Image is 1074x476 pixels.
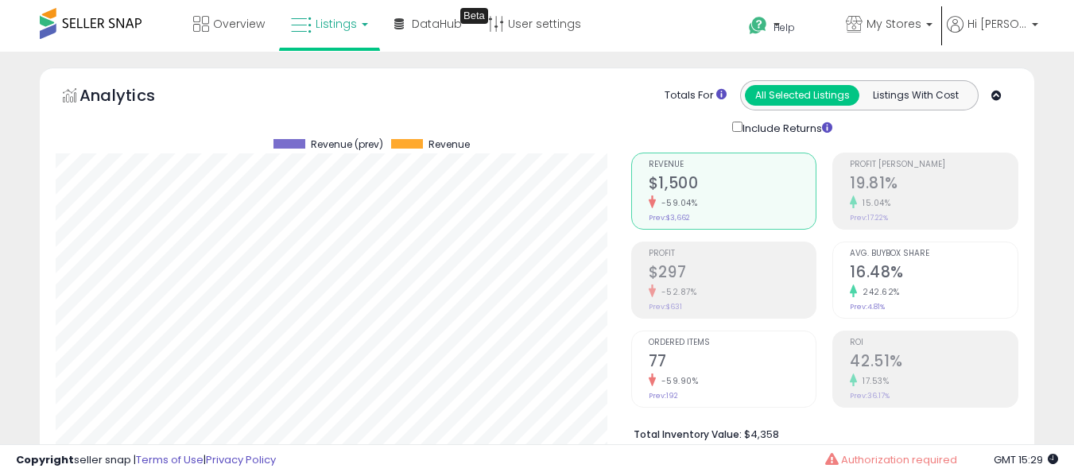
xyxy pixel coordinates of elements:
[136,452,204,467] a: Terms of Use
[649,213,690,223] small: Prev: $3,662
[213,16,265,32] span: Overview
[859,85,973,106] button: Listings With Cost
[649,174,816,195] h2: $1,500
[634,424,1006,443] li: $4,358
[857,286,900,298] small: 242.62%
[649,391,678,401] small: Prev: 192
[316,16,357,32] span: Listings
[649,161,816,169] span: Revenue
[649,352,816,373] h2: 77
[649,339,816,347] span: Ordered Items
[850,250,1018,258] span: Avg. Buybox Share
[850,339,1018,347] span: ROI
[850,352,1018,373] h2: 42.51%
[947,16,1038,52] a: Hi [PERSON_NAME]
[16,452,74,467] strong: Copyright
[850,302,885,312] small: Prev: 4.81%
[649,263,816,284] h2: $297
[745,85,859,106] button: All Selected Listings
[850,263,1018,284] h2: 16.48%
[850,213,888,223] small: Prev: 17.22%
[967,16,1027,32] span: Hi [PERSON_NAME]
[665,88,727,103] div: Totals For
[850,391,890,401] small: Prev: 36.17%
[857,197,890,209] small: 15.04%
[748,16,768,36] i: Get Help
[649,302,682,312] small: Prev: $631
[656,197,698,209] small: -59.04%
[656,375,699,387] small: -59.90%
[412,16,462,32] span: DataHub
[857,375,889,387] small: 17.53%
[774,21,795,34] span: Help
[460,8,488,24] div: Tooltip anchor
[16,453,276,468] div: seller snap | |
[867,16,921,32] span: My Stores
[428,139,470,150] span: Revenue
[656,286,697,298] small: -52.87%
[206,452,276,467] a: Privacy Policy
[311,139,383,150] span: Revenue (prev)
[850,174,1018,195] h2: 19.81%
[79,84,186,110] h5: Analytics
[994,452,1058,467] span: 2025-10-9 15:29 GMT
[720,118,851,137] div: Include Returns
[634,428,742,441] b: Total Inventory Value:
[649,250,816,258] span: Profit
[850,161,1018,169] span: Profit [PERSON_NAME]
[736,4,832,52] a: Help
